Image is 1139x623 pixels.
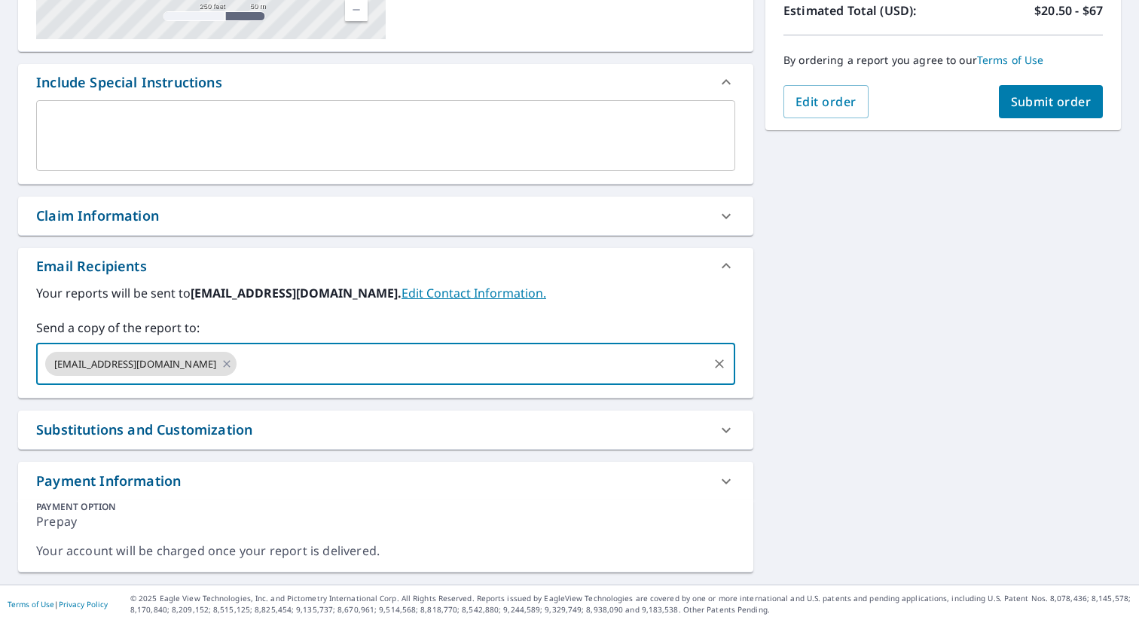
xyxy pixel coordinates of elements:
div: PAYMENT OPTION [36,500,735,513]
span: Submit order [1011,93,1092,110]
span: [EMAIL_ADDRESS][DOMAIN_NAME] [45,357,225,371]
button: Clear [709,353,730,374]
p: Estimated Total (USD): [783,2,943,20]
p: By ordering a report you agree to our [783,53,1103,67]
div: Email Recipients [36,256,147,276]
span: Edit order [795,93,857,110]
a: EditContactInfo [402,285,546,301]
label: Send a copy of the report to: [36,319,735,337]
a: Privacy Policy [59,599,108,609]
div: Payment Information [36,471,181,491]
div: Claim Information [18,197,753,235]
div: Email Recipients [18,248,753,284]
div: Include Special Instructions [36,72,222,93]
div: Prepay [36,513,735,542]
b: [EMAIL_ADDRESS][DOMAIN_NAME]. [191,285,402,301]
button: Edit order [783,85,869,118]
label: Your reports will be sent to [36,284,735,302]
div: [EMAIL_ADDRESS][DOMAIN_NAME] [45,352,237,376]
p: $20.50 - $67 [1034,2,1103,20]
a: Terms of Use [8,599,54,609]
p: | [8,600,108,609]
p: © 2025 Eagle View Technologies, Inc. and Pictometry International Corp. All Rights Reserved. Repo... [130,593,1131,615]
div: Substitutions and Customization [36,420,252,440]
button: Submit order [999,85,1104,118]
div: Substitutions and Customization [18,411,753,449]
div: Payment Information [18,462,753,500]
div: Your account will be charged once your report is delivered. [36,542,735,560]
div: Include Special Instructions [18,64,753,100]
div: Claim Information [36,206,159,226]
a: Terms of Use [977,53,1044,67]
